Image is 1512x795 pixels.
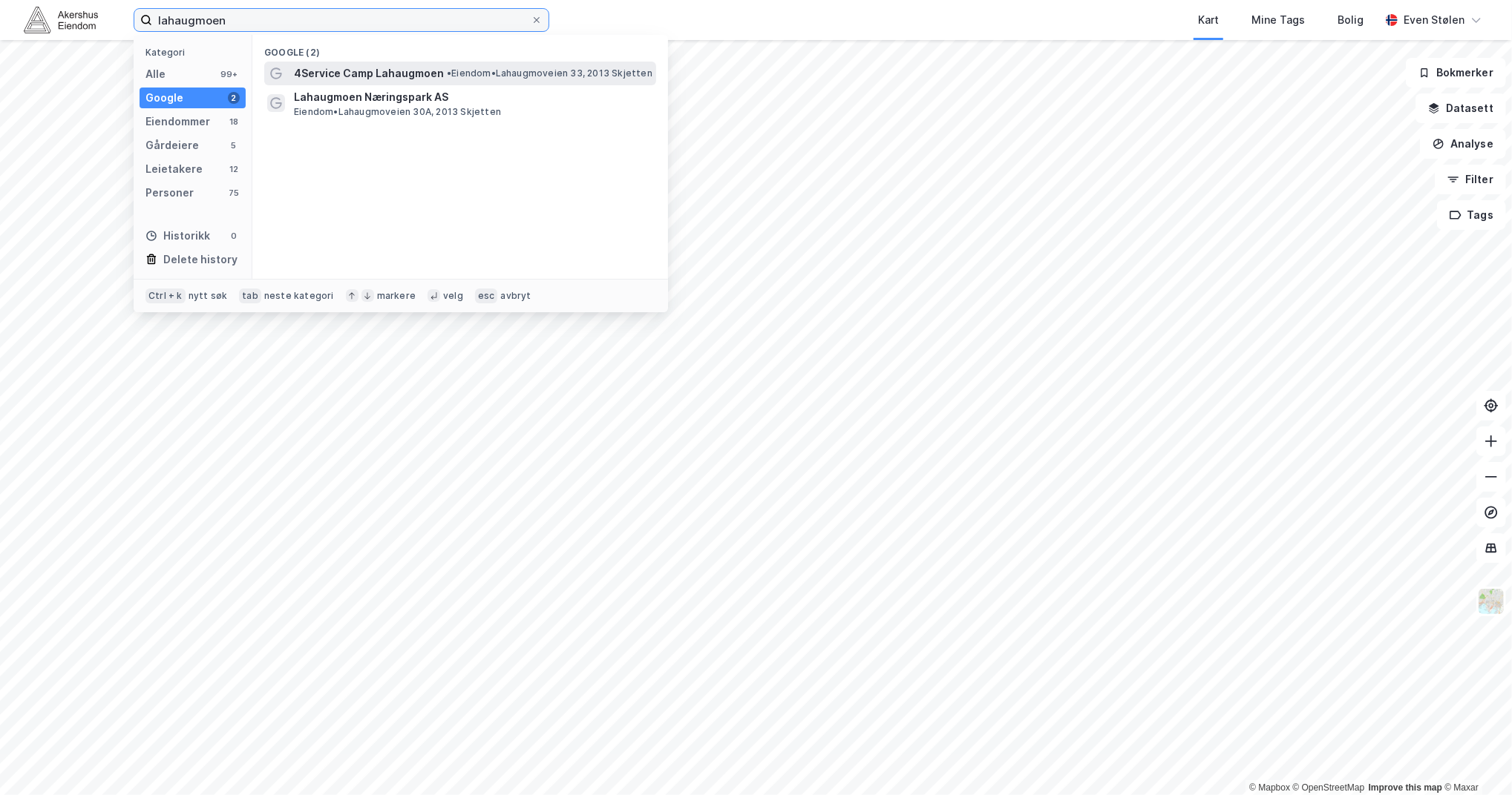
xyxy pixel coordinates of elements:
[228,230,240,242] div: 0
[500,290,531,302] div: avbryt
[228,139,240,151] div: 5
[1420,129,1506,159] button: Analyse
[1416,93,1506,123] button: Datasett
[264,290,334,302] div: neste kategori
[228,116,240,128] div: 18
[145,160,203,178] div: Leietakere
[145,227,210,245] div: Historikk
[145,65,166,83] div: Alle
[377,290,416,302] div: markere
[145,89,183,107] div: Google
[1477,587,1505,616] img: Z
[252,35,668,62] div: Google (2)
[1437,200,1506,230] button: Tags
[1198,11,1219,29] div: Kart
[145,288,186,303] div: Ctrl + k
[447,67,451,79] span: •
[219,68,240,80] div: 99+
[1404,11,1464,29] div: Even Stølen
[228,187,240,199] div: 75
[189,290,228,302] div: nytt søk
[1251,11,1305,29] div: Mine Tags
[152,9,531,31] input: Søk på adresse, matrikkel, gårdeiere, leietakere eller personer
[443,290,463,302] div: velg
[1369,782,1442,793] a: Improve this map
[447,67,652,79] span: Eiendom • Lahaugmoveien 33, 2013 Skjetten
[145,184,194,202] div: Personer
[145,113,210,131] div: Eiendommer
[1338,11,1364,29] div: Bolig
[145,47,246,58] div: Kategori
[1406,58,1506,88] button: Bokmerker
[228,92,240,104] div: 2
[163,251,238,268] div: Delete history
[475,288,498,303] div: esc
[1293,782,1365,793] a: OpenStreetMap
[294,65,444,82] span: 4Service Camp Lahaugmoen
[1249,782,1290,793] a: Mapbox
[1438,724,1512,795] iframe: Chat Widget
[24,7,98,33] img: akershus-eiendom-logo.9091f326c980b4bce74ccdd9f866810c.svg
[228,163,240,175] div: 12
[145,136,199,154] div: Gårdeiere
[294,88,650,106] span: Lahaugmoen Næringspark AS
[294,106,501,118] span: Eiendom • Lahaugmoveien 30A, 2013 Skjetten
[1438,724,1512,795] div: Kontrollprogram for chat
[1435,165,1506,194] button: Filter
[239,288,261,303] div: tab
